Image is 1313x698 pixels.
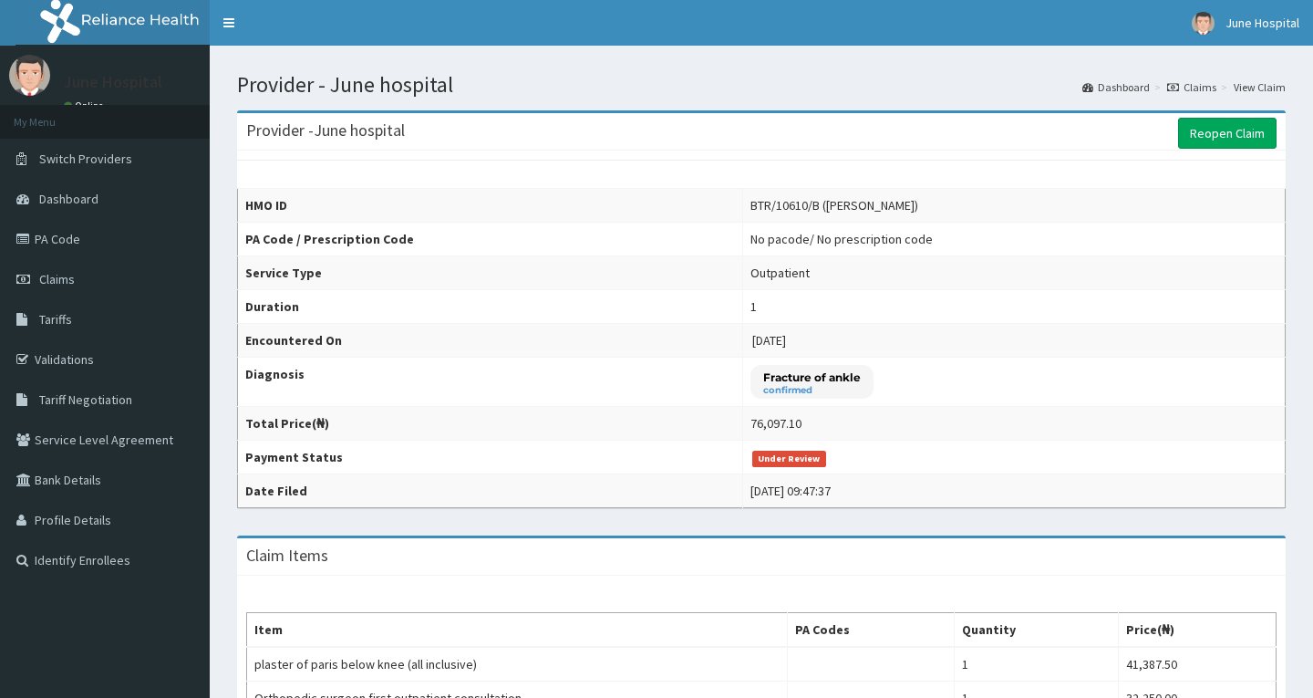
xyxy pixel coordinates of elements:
td: 41,387.50 [1118,647,1276,682]
th: Service Type [238,256,743,290]
a: Reopen Claim [1178,118,1277,149]
span: Switch Providers [39,151,132,167]
div: 76,097.10 [750,414,801,432]
span: Claims [39,271,75,287]
small: confirmed [763,386,861,395]
th: Total Price(₦) [238,407,743,441]
a: Dashboard [1082,79,1150,95]
h1: Provider - June hospital [237,73,1286,97]
th: HMO ID [238,189,743,223]
div: 1 [750,297,757,316]
th: Date Filed [238,474,743,508]
p: Fracture of ankle [763,370,861,385]
th: Duration [238,290,743,324]
h3: Provider - June hospital [246,122,405,139]
th: Quantity [954,613,1118,648]
th: Item [247,613,788,648]
span: Dashboard [39,191,98,207]
span: June Hospital [1225,15,1299,31]
th: Diagnosis [238,358,743,407]
a: View Claim [1234,79,1286,95]
td: plaster of paris below knee (all inclusive) [247,647,788,682]
img: User Image [1192,12,1215,35]
div: Outpatient [750,264,810,282]
span: Tariffs [39,311,72,328]
h3: Claim Items [246,547,328,564]
th: PA Codes [787,613,954,648]
a: Claims [1167,79,1216,95]
th: PA Code / Prescription Code [238,223,743,256]
span: Tariff Negotiation [39,391,132,408]
img: User Image [9,55,50,96]
th: Payment Status [238,441,743,474]
span: Under Review [752,451,826,467]
a: Online [64,99,108,112]
div: BTR/10610/B ([PERSON_NAME]) [750,196,918,214]
td: 1 [954,647,1118,682]
p: June Hospital [64,74,162,90]
div: [DATE] 09:47:37 [750,482,831,500]
th: Encountered On [238,324,743,358]
span: [DATE] [752,332,786,349]
th: Price(₦) [1118,613,1276,648]
div: No pacode / No prescription code [750,230,933,248]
